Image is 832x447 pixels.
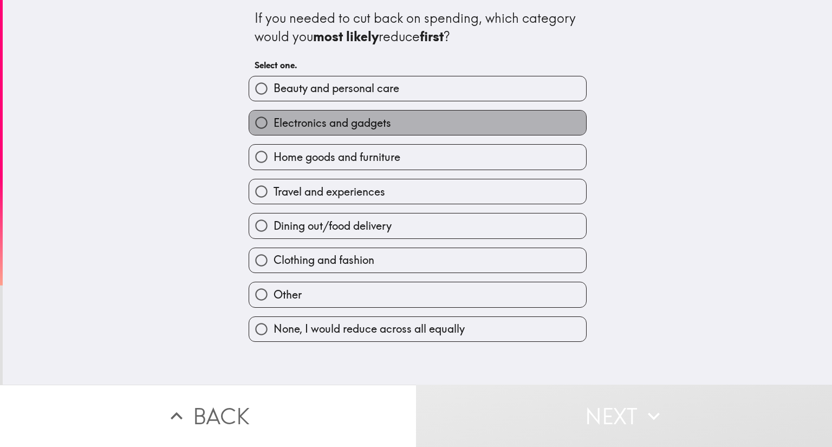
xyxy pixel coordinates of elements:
button: Beauty and personal care [249,76,586,101]
button: None, I would reduce across all equally [249,317,586,341]
button: Other [249,282,586,307]
h6: Select one. [255,59,581,71]
span: None, I would reduce across all equally [274,321,465,336]
span: Travel and experiences [274,184,385,199]
span: Electronics and gadgets [274,115,391,131]
button: Clothing and fashion [249,248,586,273]
b: first [420,28,444,44]
span: Dining out/food delivery [274,218,392,234]
button: Next [416,385,832,447]
span: Other [274,287,302,302]
button: Home goods and furniture [249,145,586,169]
b: most likely [313,28,379,44]
span: Clothing and fashion [274,252,374,268]
button: Electronics and gadgets [249,111,586,135]
span: Beauty and personal care [274,81,399,96]
span: Home goods and furniture [274,150,400,165]
button: Dining out/food delivery [249,213,586,238]
button: Travel and experiences [249,179,586,204]
div: If you needed to cut back on spending, which category would you reduce ? [255,9,581,46]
